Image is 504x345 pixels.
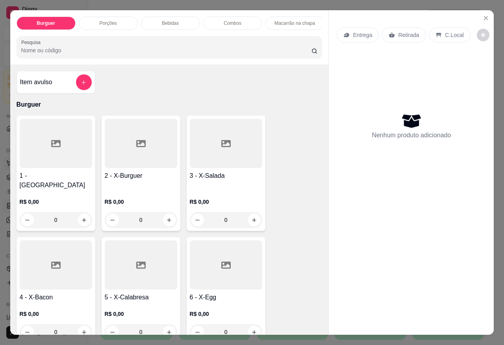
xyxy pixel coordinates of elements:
[20,77,52,87] h4: Item avulso
[274,20,315,26] p: Macarrão na chapa
[20,171,92,190] h4: 1 - [GEOGRAPHIC_DATA]
[480,12,492,24] button: Close
[20,198,92,206] p: R$ 0,00
[105,310,177,318] p: R$ 0,00
[445,31,463,39] p: C.Local
[21,46,311,54] input: Pesquisa
[105,293,177,302] h4: 5 - X-Calabresa
[353,31,372,39] p: Entrega
[398,31,419,39] p: Retirada
[477,29,489,41] button: decrease-product-quantity
[190,171,262,181] h4: 3 - X-Salada
[37,20,55,26] p: Burguer
[105,198,177,206] p: R$ 0,00
[76,74,92,90] button: add-separate-item
[105,171,177,181] h4: 2 - X-Burguer
[224,20,241,26] p: Combos
[20,310,92,318] p: R$ 0,00
[21,39,43,46] label: Pesquisa
[100,20,117,26] p: Porções
[372,131,451,140] p: Nenhum produto adicionado
[162,20,179,26] p: Bebidas
[20,293,92,302] h4: 4 - X-Bacon
[190,198,262,206] p: R$ 0,00
[190,310,262,318] p: R$ 0,00
[17,100,322,109] p: Burguer
[190,293,262,302] h4: 6 - X-Egg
